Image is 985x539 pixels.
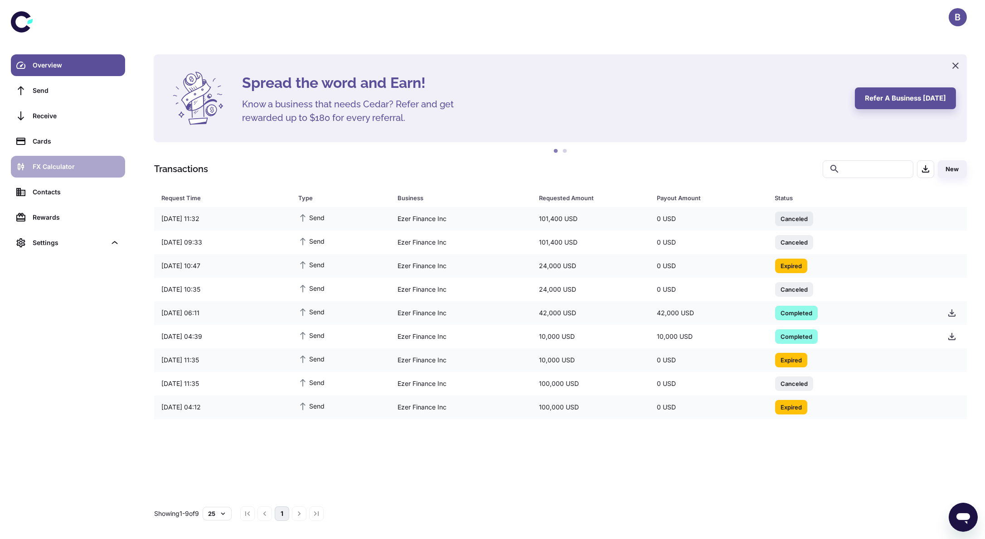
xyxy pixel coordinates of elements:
button: 2 [561,147,570,156]
span: Payout Amount [657,192,764,204]
button: 1 [552,147,561,156]
span: Completed [775,332,818,341]
span: Expired [775,261,807,270]
div: 0 USD [650,281,767,298]
span: Send [298,283,325,293]
span: Canceled [775,237,813,246]
span: Send [298,260,325,269]
span: Send [298,377,325,387]
div: Request Time [161,192,276,204]
div: Ezer Finance Inc [390,399,532,416]
div: [DATE] 04:12 [154,399,291,416]
span: Status [775,192,929,204]
span: Send [298,401,325,411]
div: Send [33,86,120,96]
span: Expired [775,355,807,364]
button: Refer a business [DATE] [855,87,956,109]
nav: pagination navigation [239,506,325,521]
span: Send [298,212,325,222]
div: 101,400 USD [532,234,650,251]
div: 100,000 USD [532,375,650,392]
div: Type [298,192,375,204]
span: Send [298,307,325,317]
div: 10,000 USD [650,328,767,345]
a: Send [11,80,125,101]
div: Rewards [33,212,120,222]
div: 24,000 USD [532,257,650,274]
div: Receive [33,111,120,121]
a: Receive [11,105,125,127]
span: Expired [775,402,807,411]
h4: Spread the word and Earn! [242,72,844,94]
div: 10,000 USD [532,328,650,345]
div: Settings [11,232,125,254]
div: Ezer Finance Inc [390,234,532,251]
div: 0 USD [650,210,767,227]
a: Cards [11,130,125,152]
a: Rewards [11,207,125,228]
div: [DATE] 10:47 [154,257,291,274]
div: 0 USD [650,257,767,274]
div: Ezer Finance Inc [390,375,532,392]
a: Contacts [11,181,125,203]
div: Requested Amount [539,192,634,204]
span: Request Time [161,192,287,204]
iframe: Button to launch messaging window [949,503,978,532]
div: Cards [33,136,120,146]
div: Ezer Finance Inc [390,328,532,345]
div: Ezer Finance Inc [390,351,532,369]
a: Overview [11,54,125,76]
span: Canceled [775,284,813,294]
h1: Transactions [154,162,208,176]
div: 101,400 USD [532,210,650,227]
div: Ezer Finance Inc [390,281,532,298]
div: Ezer Finance Inc [390,210,532,227]
span: Canceled [775,379,813,388]
p: Showing 1-9 of 9 [154,509,199,519]
div: [DATE] 11:35 [154,351,291,369]
span: Send [298,330,325,340]
div: Payout Amount [657,192,752,204]
div: [DATE] 06:11 [154,304,291,322]
span: Send [298,236,325,246]
div: Contacts [33,187,120,197]
div: [DATE] 11:32 [154,210,291,227]
span: Completed [775,308,818,317]
div: 0 USD [650,351,767,369]
button: 25 [203,507,232,520]
div: Overview [33,60,120,70]
div: 0 USD [650,234,767,251]
span: Type [298,192,387,204]
div: 24,000 USD [532,281,650,298]
h5: Know a business that needs Cedar? Refer and get rewarded up to $180 for every referral. [242,97,469,125]
div: FX Calculator [33,162,120,172]
div: 100,000 USD [532,399,650,416]
div: Status [775,192,917,204]
div: [DATE] 04:39 [154,328,291,345]
div: [DATE] 10:35 [154,281,291,298]
button: New [938,160,967,178]
div: 10,000 USD [532,351,650,369]
a: FX Calculator [11,156,125,178]
div: Settings [33,238,106,248]
span: Requested Amount [539,192,646,204]
span: Send [298,354,325,364]
div: [DATE] 09:33 [154,234,291,251]
span: Canceled [775,214,813,223]
button: page 1 [275,506,289,521]
div: Ezer Finance Inc [390,257,532,274]
button: B [949,8,967,26]
div: Ezer Finance Inc [390,304,532,322]
div: 0 USD [650,375,767,392]
div: [DATE] 11:35 [154,375,291,392]
div: 42,000 USD [650,304,767,322]
div: 42,000 USD [532,304,650,322]
div: 0 USD [650,399,767,416]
